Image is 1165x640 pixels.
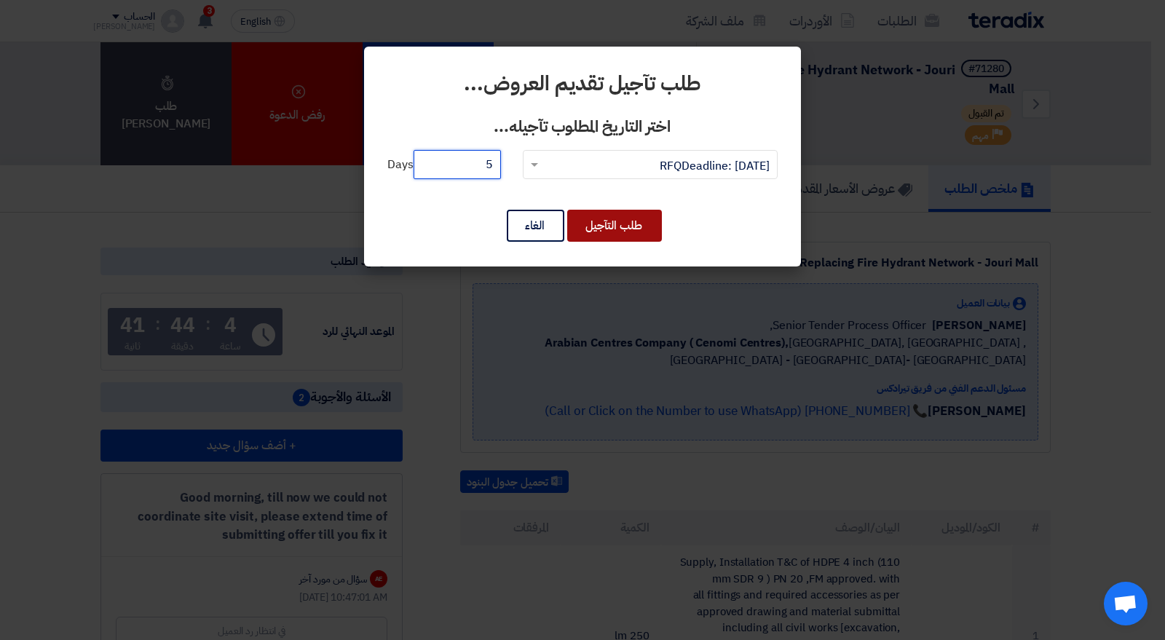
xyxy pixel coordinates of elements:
[387,150,501,179] span: Days
[387,116,778,138] h3: اختر التاريخ المطلوب تآجيله...
[414,150,501,179] input: عدد الايام...
[567,210,662,242] button: طلب التآجيل
[507,210,564,242] button: الغاء
[387,70,778,98] h2: طلب تآجيل تقديم العروض...
[1104,582,1148,625] div: Open chat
